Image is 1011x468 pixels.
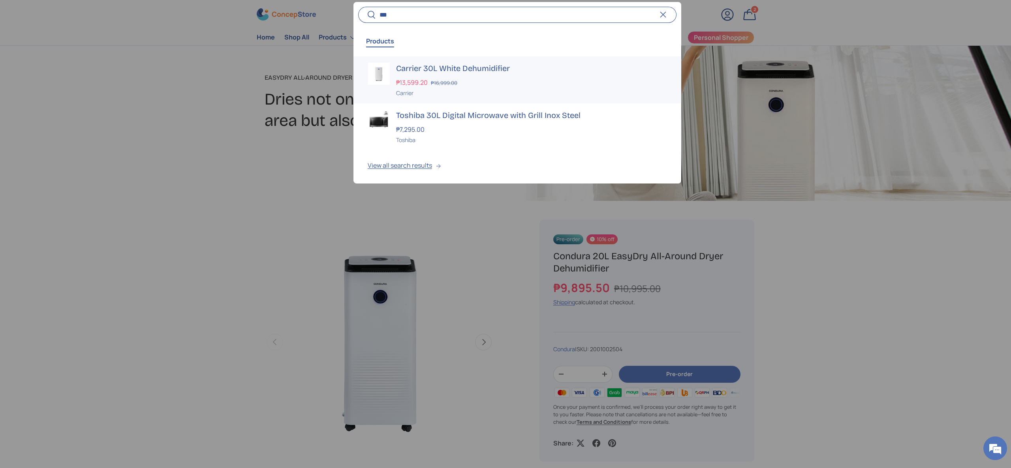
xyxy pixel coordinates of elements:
[41,44,133,54] div: Chat with us now
[46,99,109,179] span: We're online!
[353,56,681,103] a: carrier-dehumidifier-30-liter-full-view-concepstore Carrier 30L White Dehumidifier ₱13,599.20 ₱16...
[396,110,667,121] h3: Toshiba 30L Digital Microwave with Grill Inox Steel
[396,125,427,134] strong: ₱7,295.00
[396,136,667,144] div: Toshiba
[366,32,394,50] button: Products
[396,89,667,97] div: Carrier
[130,4,148,23] div: Minimize live chat window
[353,150,681,183] button: View all search results
[4,215,150,243] textarea: Type your message and hit 'Enter'
[353,103,681,150] a: Toshiba 30L Digital Microwave with Grill Inox Steel ₱7,295.00 Toshiba
[431,79,457,86] s: ₱16,999.00
[396,78,430,87] strong: ₱13,599.20
[396,63,667,74] h3: Carrier 30L White Dehumidifier
[368,63,390,85] img: carrier-dehumidifier-30-liter-full-view-concepstore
